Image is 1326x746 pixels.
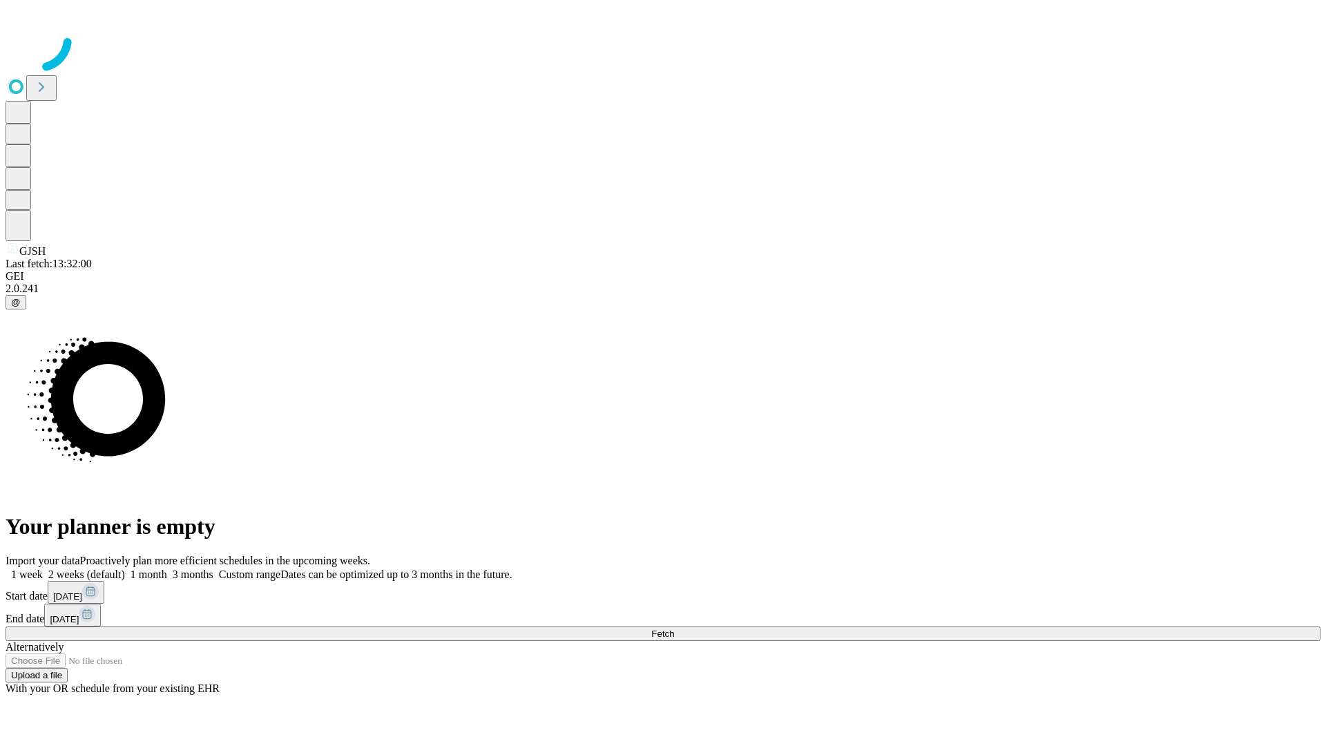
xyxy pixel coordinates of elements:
[6,668,68,682] button: Upload a file
[6,682,220,694] span: With your OR schedule from your existing EHR
[11,297,21,307] span: @
[6,295,26,309] button: @
[6,514,1320,539] h1: Your planner is empty
[50,614,79,624] span: [DATE]
[44,604,101,627] button: [DATE]
[80,555,370,566] span: Proactively plan more efficient schedules in the upcoming weeks.
[280,568,512,580] span: Dates can be optimized up to 3 months in the future.
[53,591,82,602] span: [DATE]
[6,555,80,566] span: Import your data
[131,568,167,580] span: 1 month
[6,627,1320,641] button: Fetch
[48,568,125,580] span: 2 weeks (default)
[6,581,1320,604] div: Start date
[19,245,46,257] span: GJSH
[6,641,64,653] span: Alternatively
[48,581,104,604] button: [DATE]
[6,283,1320,295] div: 2.0.241
[6,270,1320,283] div: GEI
[6,604,1320,627] div: End date
[6,258,92,269] span: Last fetch: 13:32:00
[219,568,280,580] span: Custom range
[651,629,674,639] span: Fetch
[11,568,43,580] span: 1 week
[173,568,213,580] span: 3 months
